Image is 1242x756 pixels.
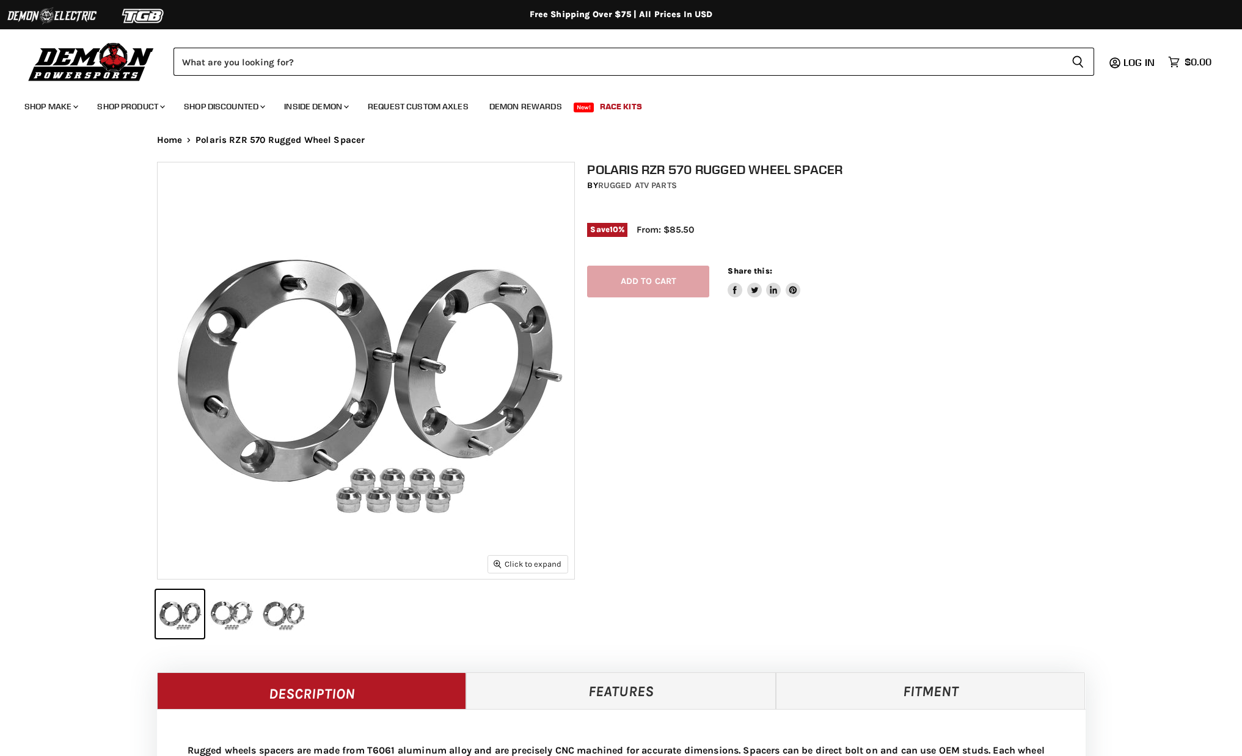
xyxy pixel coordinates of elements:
a: Home [157,135,183,145]
span: Log in [1123,56,1155,68]
a: Inside Demon [275,94,356,119]
a: $0.00 [1162,53,1218,71]
img: Demon Electric Logo 2 [6,4,98,27]
span: From: $85.50 [637,224,694,235]
button: Polaris RZR 570 Rugged Wheel Spacer thumbnail [208,590,256,638]
a: Features [466,672,776,709]
a: Shop Product [88,94,172,119]
a: Race Kits [591,94,651,119]
span: Save % [587,223,627,236]
a: Fitment [776,672,1086,709]
span: Polaris RZR 570 Rugged Wheel Spacer [195,135,365,145]
aside: Share this: [728,266,800,298]
a: Demon Rewards [480,94,571,119]
img: TGB Logo 2 [98,4,189,27]
div: Free Shipping Over $75 | All Prices In USD [133,9,1110,20]
a: Rugged ATV Parts [598,180,677,191]
button: Click to expand [488,556,568,572]
a: Shop Make [15,94,86,119]
img: Polaris RZR 570 Rugged Wheel Spacer [158,162,574,579]
a: Request Custom Axles [359,94,478,119]
span: Click to expand [494,559,561,569]
nav: Breadcrumbs [133,135,1110,145]
input: Search [174,48,1062,76]
a: Log in [1118,57,1162,68]
img: Demon Powersports [24,40,158,83]
a: Description [157,672,467,709]
span: Share this: [728,266,772,275]
form: Product [174,48,1094,76]
button: Polaris RZR 570 Rugged Wheel Spacer thumbnail [156,590,204,638]
button: Search [1062,48,1094,76]
span: 10 [610,225,618,234]
div: by [587,179,1098,192]
span: $0.00 [1185,56,1211,68]
button: Polaris RZR 570 Rugged Wheel Spacer thumbnail [260,590,308,638]
ul: Main menu [15,89,1208,119]
a: Shop Discounted [175,94,272,119]
span: New! [574,103,594,112]
h1: Polaris RZR 570 Rugged Wheel Spacer [587,162,1098,177]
